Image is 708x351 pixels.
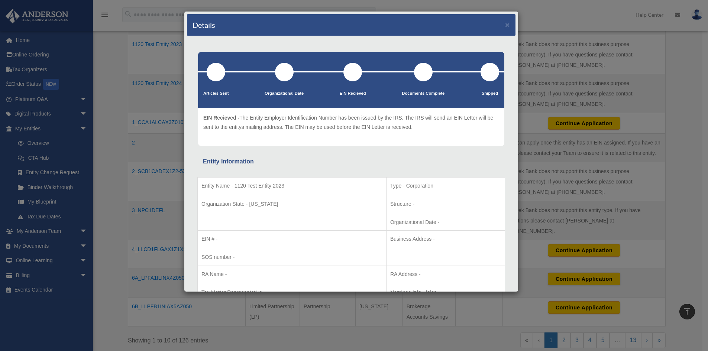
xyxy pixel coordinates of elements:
p: EIN # - [201,234,382,244]
p: Tax Matter Representative - [201,288,382,297]
p: Structure - [390,199,501,209]
p: Shipped [481,90,499,97]
p: RA Address - [390,270,501,279]
p: Nominee Info - false [390,288,501,297]
p: The Entity Employer Identification Number has been issued by the IRS. The IRS will send an EIN Le... [203,113,499,131]
p: Articles Sent [203,90,229,97]
button: × [505,21,510,29]
p: Type - Corporation [390,181,501,191]
p: Entity Name - 1120 Test Entity 2023 [201,181,382,191]
p: Documents Complete [402,90,444,97]
p: SOS number - [201,253,382,262]
p: Business Address - [390,234,501,244]
span: EIN Recieved - [203,115,239,121]
div: Entity Information [203,156,500,167]
p: Organization State - [US_STATE] [201,199,382,209]
p: RA Name - [201,270,382,279]
p: EIN Recieved [340,90,366,97]
p: Organizational Date - [390,218,501,227]
p: Organizational Date [265,90,304,97]
h4: Details [193,20,215,30]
